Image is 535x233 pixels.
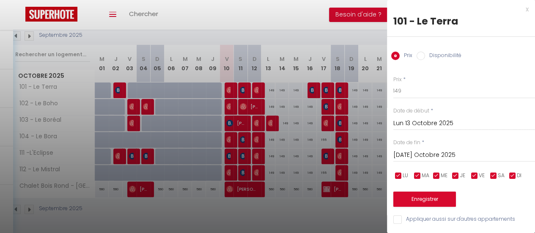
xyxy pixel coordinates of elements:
label: Disponibilité [425,52,461,61]
span: MA [422,172,429,180]
span: SA [498,172,505,180]
span: LU [403,172,408,180]
span: JE [460,172,465,180]
label: Prix [400,52,412,61]
span: DI [517,172,521,180]
label: Prix [393,76,402,84]
button: Enregistrer [393,192,456,207]
div: 101 - Le Terra [393,14,529,28]
div: x [387,4,529,14]
label: Date de fin [393,139,420,147]
span: VE [479,172,485,180]
label: Date de début [393,107,429,115]
span: ME [441,172,447,180]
